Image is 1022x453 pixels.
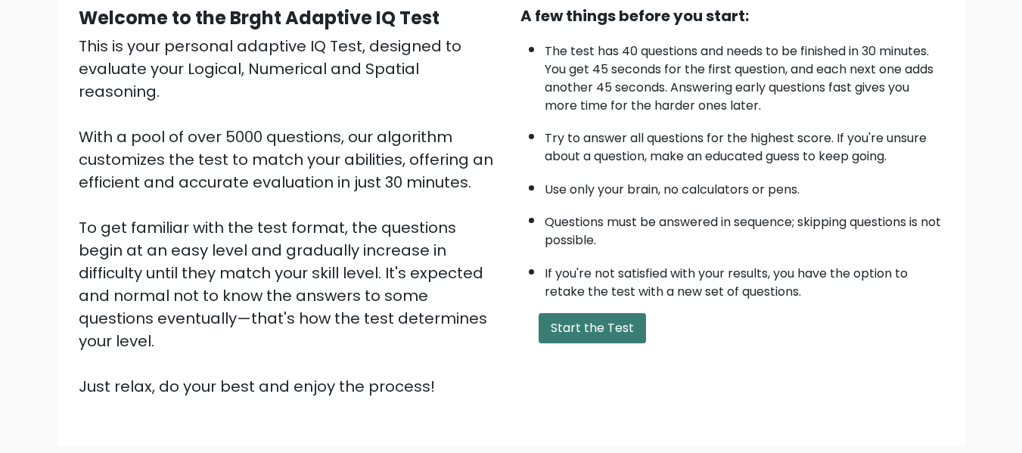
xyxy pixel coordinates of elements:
div: This is your personal adaptive IQ Test, designed to evaluate your Logical, Numerical and Spatial ... [79,35,502,398]
b: Welcome to the Brght Adaptive IQ Test [79,5,440,30]
li: The test has 40 questions and needs to be finished in 30 minutes. You get 45 seconds for the firs... [545,35,944,115]
li: If you're not satisfied with your results, you have the option to retake the test with a new set ... [545,257,944,301]
li: Use only your brain, no calculators or pens. [545,173,944,199]
li: Try to answer all questions for the highest score. If you're unsure about a question, make an edu... [545,122,944,166]
div: A few things before you start: [520,5,944,27]
li: Questions must be answered in sequence; skipping questions is not possible. [545,206,944,250]
button: Start the Test [539,313,646,343]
